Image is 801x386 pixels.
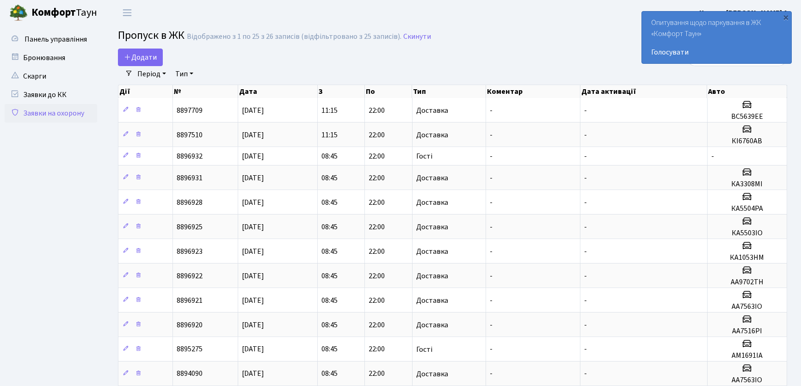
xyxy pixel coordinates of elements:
span: 22:00 [369,344,385,355]
a: Тип [172,66,197,82]
span: - [490,320,493,330]
span: Пропуск в ЖК [118,27,185,43]
span: 08:45 [321,222,338,232]
span: - [490,105,493,116]
button: Переключити навігацію [116,5,139,20]
span: 22:00 [369,246,385,257]
span: 08:45 [321,197,338,208]
span: 08:45 [321,344,338,355]
span: - [584,197,587,208]
span: [DATE] [242,151,264,161]
span: - [584,130,587,140]
a: Заявки до КК [5,86,97,104]
span: 08:45 [321,246,338,257]
span: 8895275 [177,344,203,355]
span: Панель управління [25,34,87,44]
th: № [173,85,238,98]
a: Скарги [5,67,97,86]
span: - [584,271,587,281]
span: 8896920 [177,320,203,330]
span: 22:00 [369,320,385,330]
span: - [490,246,493,257]
span: [DATE] [242,295,264,306]
span: [DATE] [242,320,264,330]
span: 22:00 [369,295,385,306]
div: Опитування щодо паркування в ЖК «Комфорт Таун» [642,12,791,63]
span: [DATE] [242,130,264,140]
th: Дата [238,85,318,98]
span: - [584,246,587,257]
span: - [490,173,493,183]
span: 08:45 [321,295,338,306]
a: Голосувати [651,47,782,58]
span: [DATE] [242,271,264,281]
span: Доставка [416,370,448,378]
a: Бронювання [5,49,97,67]
span: - [490,369,493,379]
h5: КА1053НМ [711,253,783,262]
span: 08:45 [321,369,338,379]
h5: КА5503ІО [711,229,783,238]
span: - [490,271,493,281]
span: - [490,130,493,140]
span: 8896931 [177,173,203,183]
span: Гості [416,153,432,160]
span: - [490,344,493,355]
h5: ВС5639ЕЕ [711,112,783,121]
span: Додати [124,52,157,62]
span: 8897709 [177,105,203,116]
h5: КА5504РА [711,204,783,213]
th: Дії [118,85,173,98]
a: Цитрус [PERSON_NAME] А. [699,7,790,18]
span: 22:00 [369,151,385,161]
span: Доставка [416,248,448,255]
span: Доставка [416,107,448,114]
h5: КА3308МІ [711,180,783,189]
span: - [584,320,587,330]
span: 22:00 [369,222,385,232]
span: - [490,295,493,306]
span: 8896925 [177,222,203,232]
span: [DATE] [242,197,264,208]
span: 22:00 [369,197,385,208]
span: 8896921 [177,295,203,306]
span: [DATE] [242,344,264,355]
span: - [584,295,587,306]
span: 8896928 [177,197,203,208]
span: Доставка [416,272,448,280]
span: 08:45 [321,271,338,281]
a: Період [134,66,170,82]
span: Доставка [416,297,448,304]
span: - [584,344,587,355]
h5: АА7563ІО [711,376,783,385]
img: logo.png [9,4,28,22]
th: З [318,85,365,98]
div: × [781,12,790,22]
span: - [490,197,493,208]
span: [DATE] [242,222,264,232]
span: 8897510 [177,130,203,140]
th: Тип [412,85,486,98]
span: [DATE] [242,369,264,379]
a: Заявки на охорону [5,104,97,123]
span: Доставка [416,321,448,329]
span: - [584,369,587,379]
h5: КІ6760АВ [711,137,783,146]
span: [DATE] [242,246,264,257]
span: Доставка [416,223,448,231]
span: 08:45 [321,151,338,161]
a: Додати [118,49,163,66]
span: [DATE] [242,173,264,183]
b: Комфорт [31,5,76,20]
span: 22:00 [369,369,385,379]
h5: АА7563ІО [711,302,783,311]
th: Авто [707,85,787,98]
a: Панель управління [5,30,97,49]
span: 11:15 [321,130,338,140]
span: 22:00 [369,105,385,116]
span: - [584,222,587,232]
span: - [584,173,587,183]
span: Доставка [416,199,448,206]
span: [DATE] [242,105,264,116]
span: 11:15 [321,105,338,116]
